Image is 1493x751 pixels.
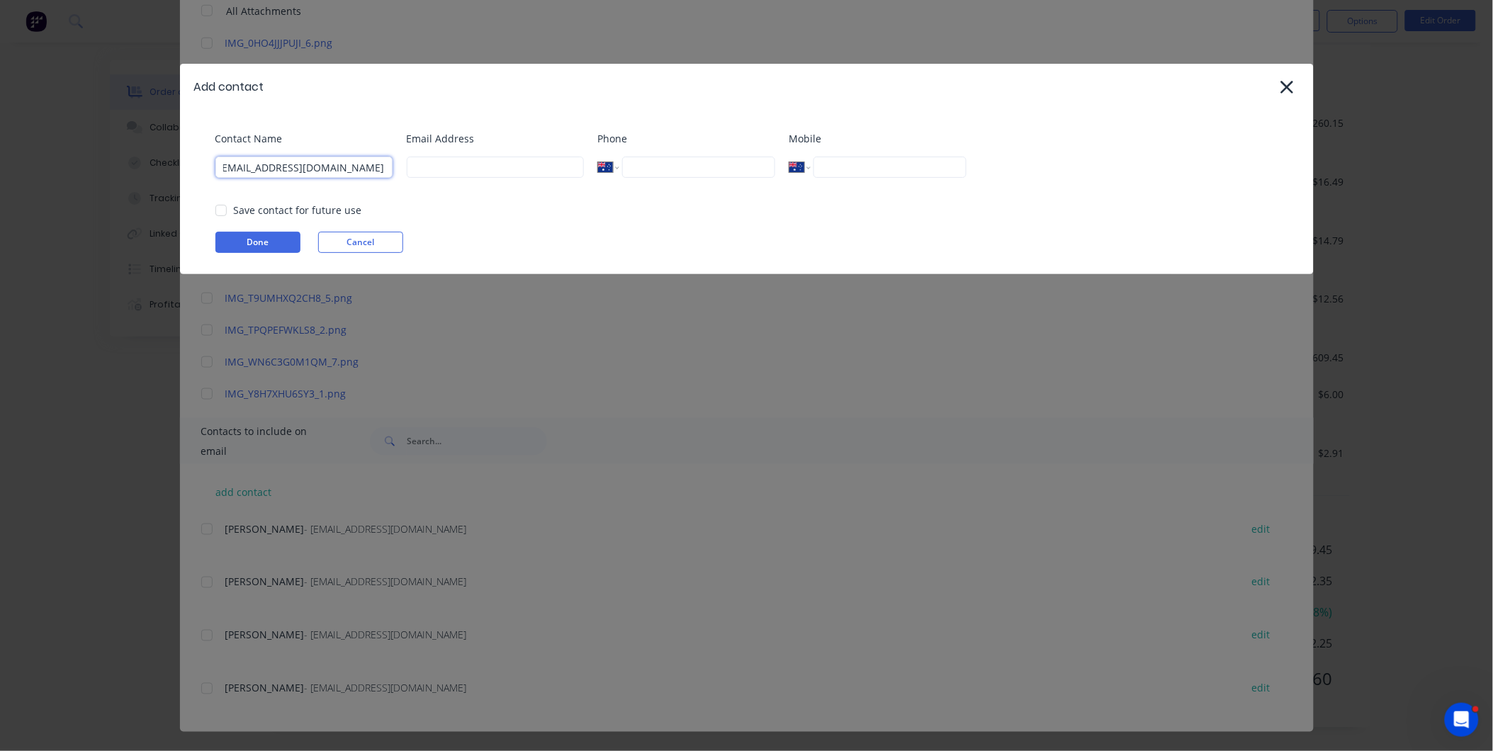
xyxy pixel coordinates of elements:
[789,131,967,146] label: Mobile
[215,131,393,146] label: Contact Name
[318,232,403,253] button: Cancel
[234,203,362,218] div: Save contact for future use
[407,131,584,146] label: Email Address
[598,131,775,146] label: Phone
[215,232,300,253] button: Done
[1445,703,1479,737] iframe: Intercom live chat
[194,79,264,96] div: Add contact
